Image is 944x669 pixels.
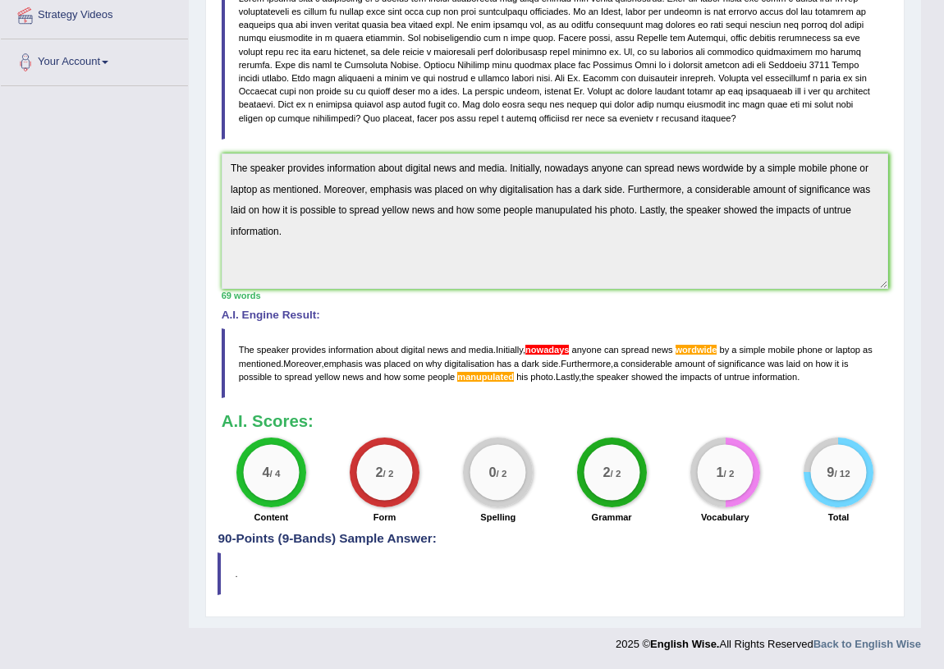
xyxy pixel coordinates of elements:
[652,345,673,355] span: news
[451,345,465,355] span: and
[681,372,712,382] span: impacts
[610,468,621,479] small: / 2
[708,359,715,369] span: of
[752,372,797,382] span: information
[828,511,850,524] label: Total
[1,39,188,80] a: Your Account
[218,552,891,595] blockquote: .
[525,345,569,355] span: Consider adding a comma after this introductory expression. (did you mean: nowadays,)
[521,359,539,369] span: dark
[285,372,313,382] span: spread
[469,345,493,355] span: media
[376,345,399,355] span: about
[825,345,833,355] span: or
[239,359,282,369] span: mentioned
[314,372,340,382] span: yellow
[863,345,873,355] span: as
[269,468,280,479] small: / 4
[621,345,649,355] span: spread
[274,372,282,382] span: to
[222,309,889,322] h4: A.I. Engine Result:
[720,345,730,355] span: by
[497,468,507,479] small: / 2
[724,372,749,382] span: untrue
[592,511,632,524] label: Grammar
[803,359,813,369] span: on
[428,372,455,382] span: people
[530,372,553,382] span: photo
[403,372,425,382] span: some
[556,372,579,382] span: Lastly
[262,465,269,479] big: 4
[365,359,382,369] span: was
[716,465,723,479] big: 1
[650,638,719,650] strong: English Wise.
[496,345,523,355] span: Initially
[835,359,840,369] span: it
[254,511,288,524] label: Content
[665,372,677,382] span: the
[426,359,442,369] span: why
[283,359,321,369] span: Moreover
[621,359,672,369] span: considerable
[383,468,394,479] small: / 2
[384,372,401,382] span: how
[841,359,848,369] span: is
[373,511,396,524] label: Form
[514,359,519,369] span: a
[616,628,921,652] div: 2025 © All Rights Reserved
[222,328,889,398] blockquote: . , . , . , . , .
[717,359,765,369] span: significance
[836,345,860,355] span: laptop
[613,359,618,369] span: a
[572,345,602,355] span: anyone
[516,372,528,382] span: his
[222,289,889,302] div: 69 words
[257,345,289,355] span: speaker
[413,359,423,369] span: on
[701,511,749,524] label: Vocabulary
[835,468,850,479] small: / 12
[675,359,705,369] span: amount
[427,345,448,355] span: news
[676,345,717,355] span: Possible spelling mistake found. (did you mean: worldwide)
[376,465,383,479] big: 2
[816,359,832,369] span: how
[222,412,314,430] b: A.I. Scores:
[239,345,254,355] span: The
[581,372,593,382] span: the
[366,372,381,382] span: and
[444,359,494,369] span: digitalisation
[328,345,373,355] span: information
[324,359,363,369] span: emphasis
[342,372,364,382] span: news
[239,372,273,382] span: possible
[401,345,425,355] span: digital
[497,359,511,369] span: has
[714,372,722,382] span: of
[542,359,558,369] span: side
[740,345,766,355] span: simple
[827,465,834,479] big: 9
[797,345,823,355] span: phone
[731,345,736,355] span: a
[480,511,516,524] label: Spelling
[768,359,784,369] span: was
[604,345,619,355] span: can
[723,468,734,479] small: / 2
[631,372,662,382] span: showed
[384,359,411,369] span: placed
[813,638,921,650] a: Back to English Wise
[603,465,610,479] big: 2
[597,372,629,382] span: speaker
[291,345,326,355] span: provides
[457,372,514,382] span: Possible spelling mistake found. (did you mean: manipulated)
[768,345,795,355] span: mobile
[489,465,497,479] big: 0
[786,359,800,369] span: laid
[561,359,611,369] span: Furthermore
